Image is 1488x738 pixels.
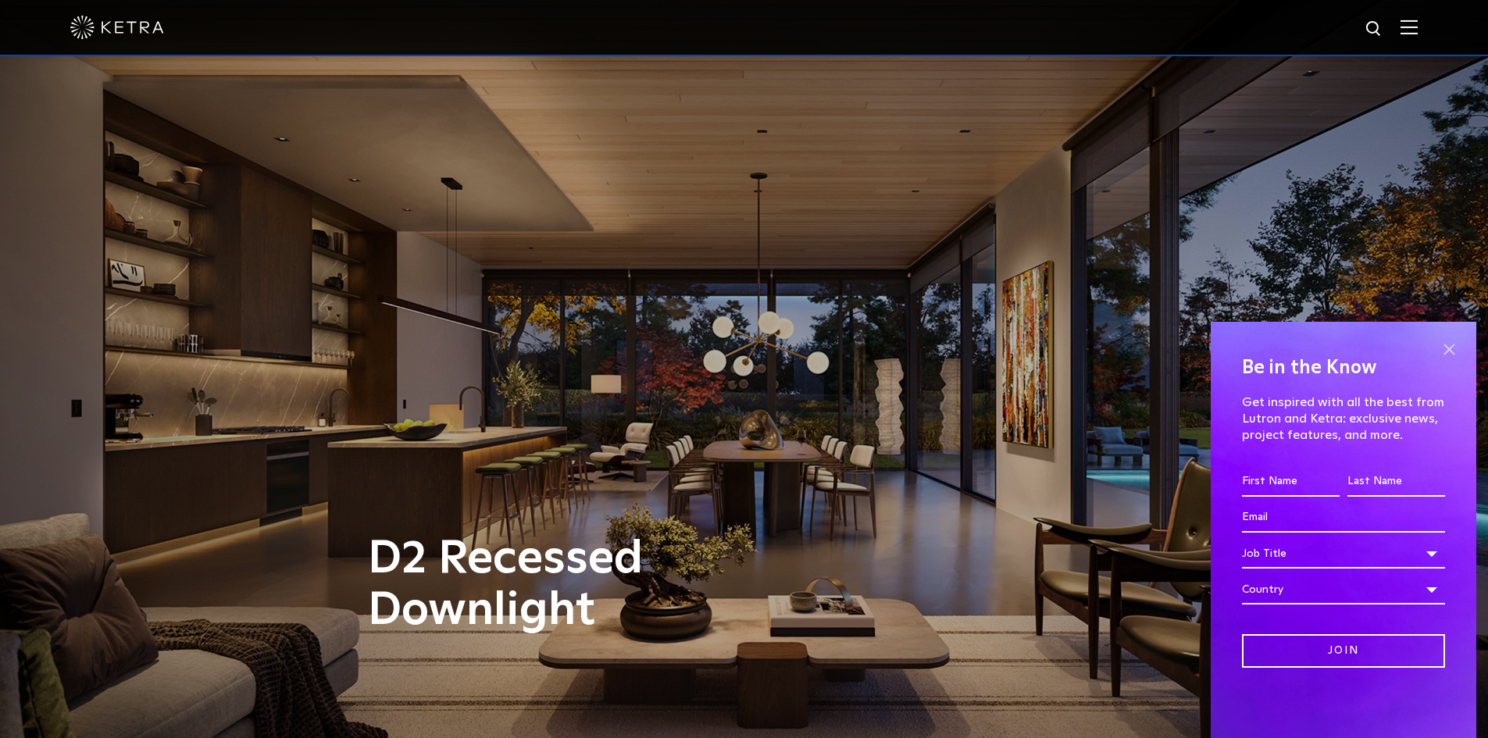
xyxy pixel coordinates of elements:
img: search icon [1365,20,1384,39]
input: First Name [1242,467,1340,497]
div: Country [1242,575,1445,604]
h1: D2 Recessed Downlight [368,533,809,636]
input: Email [1242,503,1445,533]
img: ketra-logo-2019-white [70,16,164,39]
img: Hamburger%20Nav.svg [1401,20,1418,34]
h4: Be in the Know [1242,353,1445,383]
input: Join [1242,634,1445,668]
div: Job Title [1242,539,1445,569]
p: Get inspired with all the best from Lutron and Ketra: exclusive news, project features, and more. [1242,394,1445,443]
input: Last Name [1347,467,1445,497]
